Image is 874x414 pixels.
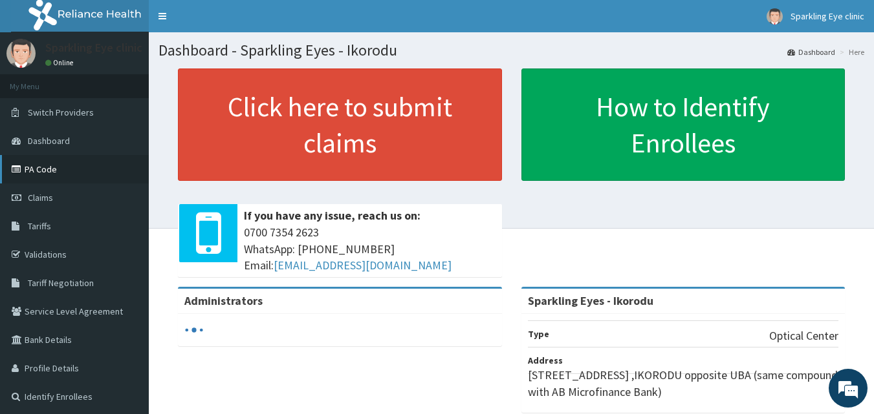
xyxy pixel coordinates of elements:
[836,47,864,57] li: Here
[528,293,653,308] strong: Sparkling Eyes - Ikorodu
[28,277,94,289] span: Tariff Negotiation
[45,42,142,54] p: Sparkling Eye clinic
[28,192,53,203] span: Claims
[244,208,421,223] b: If you have any issue, reach us on:
[184,293,263,308] b: Administrators
[769,327,838,344] p: Optical Center
[528,328,549,340] b: Type
[244,224,496,274] span: 0700 7354 2623 WhatsApp: [PHONE_NUMBER] Email:
[178,68,502,181] a: Click here to submit claims
[45,58,76,67] a: Online
[158,42,864,59] h1: Dashboard - Sparkling Eyes - Ikorodu
[767,8,783,25] img: User Image
[791,10,864,22] span: Sparkling Eye clinic
[787,47,835,57] a: Dashboard
[28,135,70,147] span: Dashboard
[28,220,51,232] span: Tariffs
[528,367,839,400] p: [STREET_ADDRESS] ,IKORODU opposite UBA (same compound with AB Microfinance Bank)
[28,107,94,118] span: Switch Providers
[274,258,452,273] a: [EMAIL_ADDRESS][DOMAIN_NAME]
[6,39,36,68] img: User Image
[521,68,846,181] a: How to Identify Enrollees
[528,355,563,366] b: Address
[184,320,204,340] svg: audio-loading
